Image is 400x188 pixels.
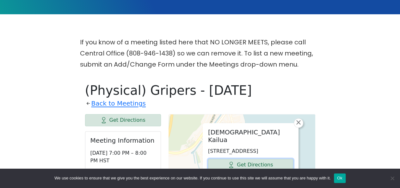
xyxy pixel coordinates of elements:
h1: (Physical) Gripers - [DATE] [85,83,315,98]
p: [DATE] 7:00 PM – 8:00 PM HST [90,149,156,165]
a: Get Directions [208,159,293,171]
h2: Meeting Information [90,137,156,144]
a: Get Directions [85,114,161,126]
a: Back to Meetings [91,98,146,109]
span: No [389,175,395,181]
h2: [DEMOGRAPHIC_DATA] Kailua [208,128,293,144]
p: [STREET_ADDRESS] [208,147,293,155]
span: We use cookies to ensure that we give you the best experience on our website. If you continue to ... [54,175,330,181]
a: Close popup [294,118,303,128]
p: If you know of a meeting listed here that NO LONGER MEETS, please call Central Office (808-946-14... [80,37,320,70]
button: Ok [334,173,346,183]
span: × [295,119,302,126]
